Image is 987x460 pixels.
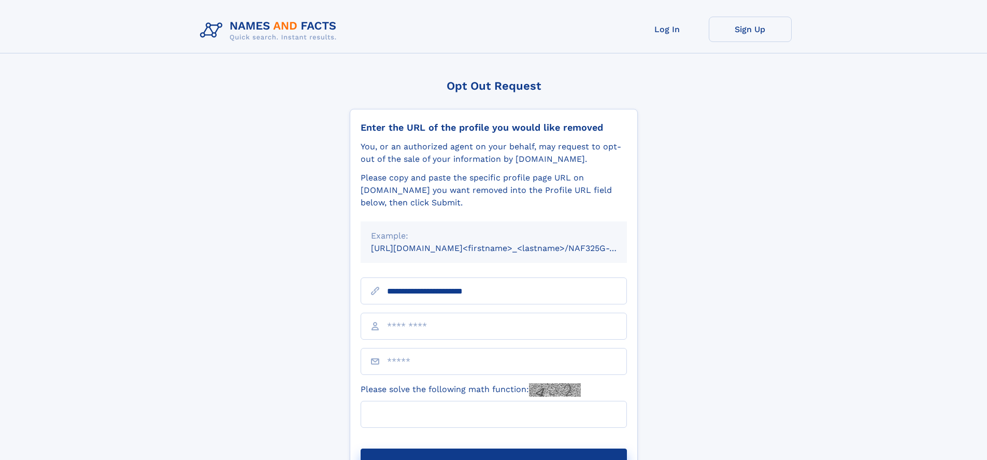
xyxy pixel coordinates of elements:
div: Example: [371,230,617,242]
div: Please copy and paste the specific profile page URL on [DOMAIN_NAME] you want removed into the Pr... [361,172,627,209]
a: Sign Up [709,17,792,42]
div: Opt Out Request [350,79,638,92]
img: Logo Names and Facts [196,17,345,45]
div: You, or an authorized agent on your behalf, may request to opt-out of the sale of your informatio... [361,141,627,165]
a: Log In [626,17,709,42]
div: Enter the URL of the profile you would like removed [361,122,627,133]
label: Please solve the following math function: [361,383,581,397]
small: [URL][DOMAIN_NAME]<firstname>_<lastname>/NAF325G-xxxxxxxx [371,243,647,253]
